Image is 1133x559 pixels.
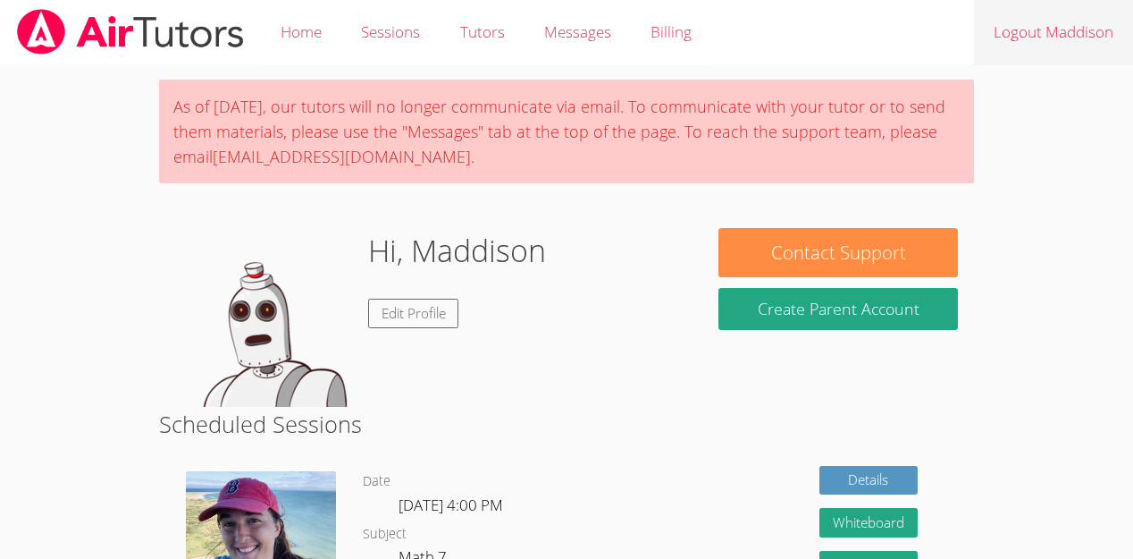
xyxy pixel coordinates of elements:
[368,299,459,328] a: Edit Profile
[159,80,975,183] div: As of [DATE], our tutors will no longer communicate via email. To communicate with your tutor or ...
[544,21,611,42] span: Messages
[399,495,503,515] span: [DATE] 4:00 PM
[819,508,918,538] button: Whiteboard
[159,407,975,441] h2: Scheduled Sessions
[363,523,407,546] dt: Subject
[175,228,354,407] img: default.png
[363,470,390,493] dt: Date
[15,9,246,55] img: airtutors_banner-c4298cdbf04f3fff15de1276eac7730deb9818008684d7c2e4769d2f7ddbe033.png
[718,288,958,330] button: Create Parent Account
[718,228,958,277] button: Contact Support
[819,466,918,495] a: Details
[368,228,546,274] h1: Hi, Maddison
